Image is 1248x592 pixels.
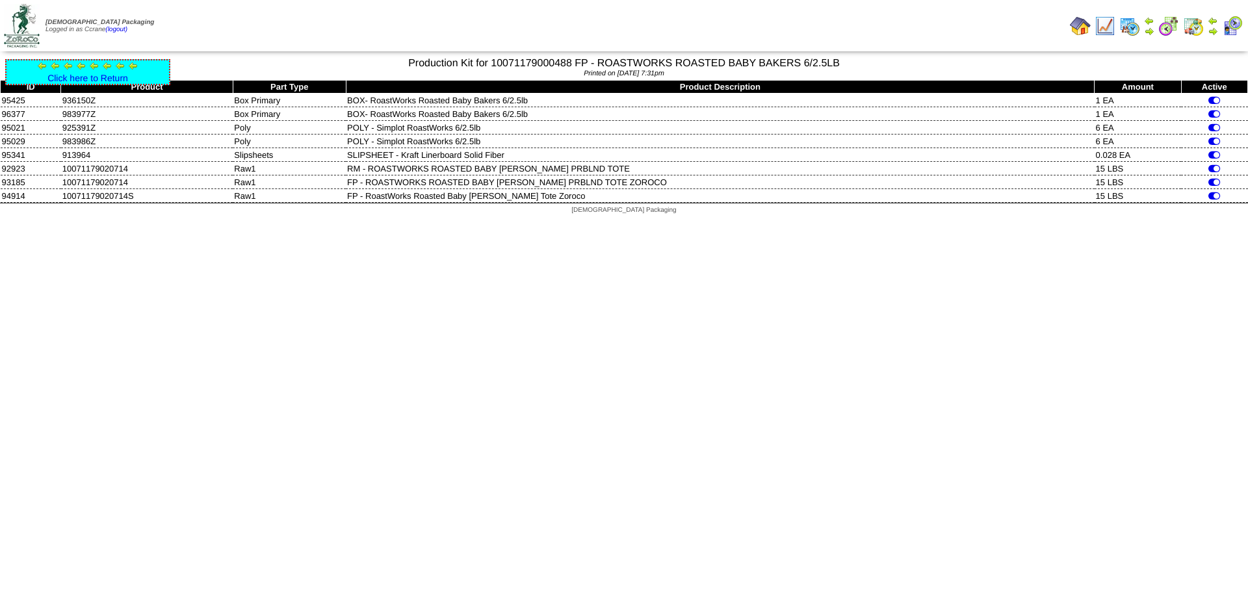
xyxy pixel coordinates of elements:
td: 15 LBS [1095,189,1182,203]
span: [DEMOGRAPHIC_DATA] Packaging [571,207,676,214]
img: arrowleft.gif [115,60,125,71]
th: ID [1,81,61,94]
img: calendarblend.gif [1158,16,1179,36]
td: 10071179020714 [61,175,233,189]
td: FP - ROASTWORKS ROASTED BABY [PERSON_NAME] PRBLND TOTE ZOROCO [346,175,1095,189]
img: arrowleft.gif [89,60,99,71]
img: arrowleft.gif [37,60,47,71]
img: calendarinout.gif [1183,16,1204,36]
img: arrowleft.gif [1208,16,1218,26]
a: Click here to Return [47,73,128,83]
img: arrowleft.gif [76,60,86,71]
td: 6 EA [1095,135,1182,148]
td: Box Primary [233,94,346,107]
td: SLIPSHEET - Kraft Linerboard Solid Fiber [346,148,1095,162]
td: 983986Z [61,135,233,148]
td: Raw1 [233,162,346,175]
img: arrowleft.gif [63,60,73,71]
td: 925391Z [61,121,233,135]
td: FP - RoastWorks Roasted Baby [PERSON_NAME] Tote Zoroco [346,189,1095,203]
td: BOX- RoastWorks Roasted Baby Bakers 6/2.5lb [346,107,1095,121]
td: 1 EA [1095,94,1182,107]
td: POLY - Simplot RoastWorks 6/2.5lb [346,135,1095,148]
td: 94914 [1,189,61,203]
img: arrowleft.gif [102,60,112,71]
td: 913964 [61,148,233,162]
th: Active [1181,81,1247,94]
td: 95029 [1,135,61,148]
td: 95021 [1,121,61,135]
img: arrowright.gif [1208,26,1218,36]
td: 10071179020714S [61,189,233,203]
td: RM - ROASTWORKS ROASTED BABY [PERSON_NAME] PRBLND TOTE [346,162,1095,175]
td: 95425 [1,94,61,107]
img: calendarcustomer.gif [1222,16,1243,36]
img: zoroco-logo-small.webp [4,4,40,47]
img: arrowleft.gif [128,60,138,71]
td: Raw1 [233,189,346,203]
td: 6 EA [1095,121,1182,135]
td: 15 LBS [1095,162,1182,175]
td: 15 LBS [1095,175,1182,189]
img: arrowleft.gif [50,60,60,71]
td: Box Primary [233,107,346,121]
td: Poly [233,121,346,135]
td: 0.028 EA [1095,148,1182,162]
td: 96377 [1,107,61,121]
td: Raw1 [233,175,346,189]
img: arrowright.gif [1144,26,1154,36]
td: 95341 [1,148,61,162]
a: (logout) [105,26,127,33]
img: home.gif [1070,16,1091,36]
td: 92923 [1,162,61,175]
img: line_graph.gif [1095,16,1115,36]
td: 936150Z [61,94,233,107]
th: Product Description [346,81,1095,94]
td: Slipsheets [233,148,346,162]
td: POLY - Simplot RoastWorks 6/2.5lb [346,121,1095,135]
th: Product [61,81,233,94]
th: Part Type [233,81,346,94]
th: Amount [1095,81,1182,94]
span: Logged in as Ccrane [45,19,154,33]
td: 983977Z [61,107,233,121]
td: Poly [233,135,346,148]
span: [DEMOGRAPHIC_DATA] Packaging [45,19,154,26]
td: BOX- RoastWorks Roasted Baby Bakers 6/2.5lb [346,94,1095,107]
img: calendarprod.gif [1119,16,1140,36]
td: 1 EA [1095,107,1182,121]
td: 93185 [1,175,61,189]
img: arrowleft.gif [1144,16,1154,26]
td: 10071179020714 [61,162,233,175]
